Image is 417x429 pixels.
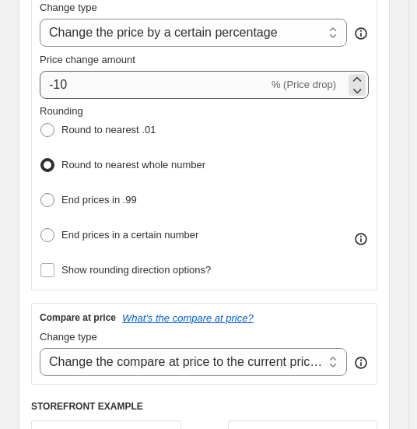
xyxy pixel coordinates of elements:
[61,124,156,135] span: Round to nearest .01
[40,331,97,343] span: Change type
[40,54,135,65] span: Price change amount
[40,2,97,13] span: Change type
[353,26,369,41] div: help
[122,312,254,324] button: What's the compare at price?
[40,71,268,99] input: -15
[31,400,377,413] h6: STOREFRONT EXAMPLE
[61,229,198,241] span: End prices in a certain number
[353,355,369,371] div: help
[40,311,116,324] h3: Compare at price
[40,105,83,117] span: Rounding
[61,159,205,171] span: Round to nearest whole number
[61,194,137,206] span: End prices in .99
[272,79,336,90] span: % (Price drop)
[61,264,211,276] span: Show rounding direction options?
